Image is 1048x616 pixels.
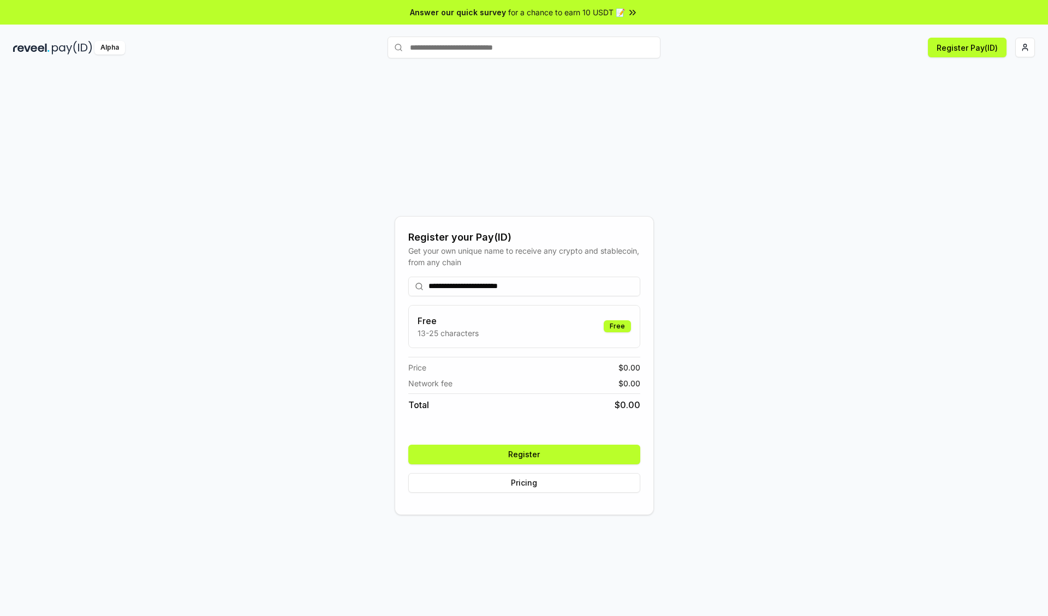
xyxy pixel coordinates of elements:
[408,445,640,464] button: Register
[618,362,640,373] span: $ 0.00
[408,245,640,268] div: Get your own unique name to receive any crypto and stablecoin, from any chain
[52,41,92,55] img: pay_id
[615,398,640,411] span: $ 0.00
[408,230,640,245] div: Register your Pay(ID)
[508,7,625,18] span: for a chance to earn 10 USDT 📝
[928,38,1007,57] button: Register Pay(ID)
[618,378,640,389] span: $ 0.00
[408,473,640,493] button: Pricing
[418,327,479,339] p: 13-25 characters
[604,320,631,332] div: Free
[408,362,426,373] span: Price
[410,7,506,18] span: Answer our quick survey
[408,378,452,389] span: Network fee
[418,314,479,327] h3: Free
[408,398,429,411] span: Total
[94,41,125,55] div: Alpha
[13,41,50,55] img: reveel_dark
